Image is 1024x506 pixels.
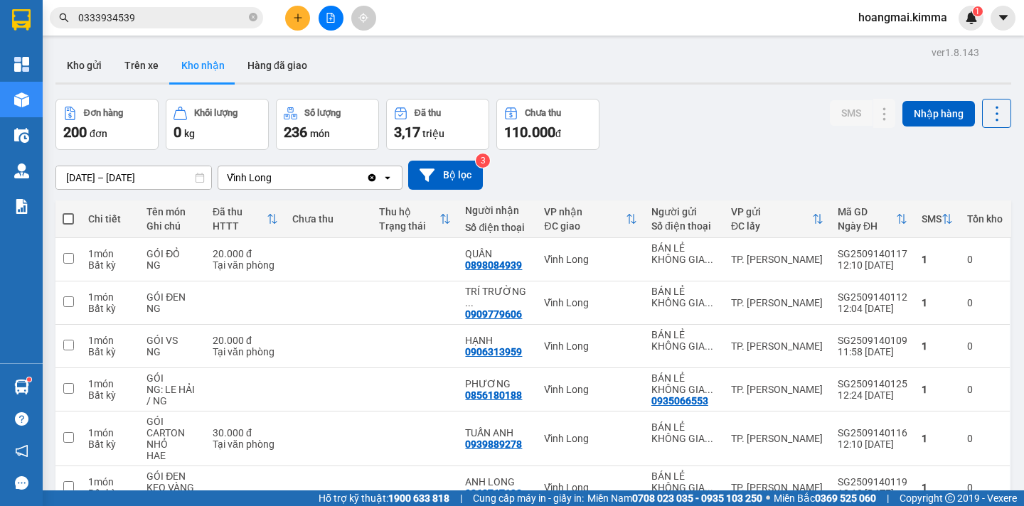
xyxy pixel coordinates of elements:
[544,482,636,493] div: Vĩnh Long
[705,482,713,493] span: ...
[465,389,522,401] div: 0856180188
[326,13,336,23] span: file-add
[146,470,198,493] div: GÓI ĐEN KEO VÀNG
[922,297,953,308] div: 1
[504,124,555,141] span: 110.000
[113,48,170,82] button: Trên xe
[945,493,955,503] span: copyright
[651,286,717,308] div: BÁN LẺ KHÔNG GIAO HOÁ ĐƠN
[379,206,440,217] div: Thu hộ
[838,488,907,499] div: 12:12 [DATE]
[922,384,953,395] div: 1
[174,124,181,141] span: 0
[731,433,823,444] div: TP. [PERSON_NAME]
[14,379,29,394] img: warehouse-icon
[146,416,198,450] div: GÓI CARTON NHỎ
[249,13,257,21] span: close-circle
[651,372,717,395] div: BÁN LẺ KHÔNG GIAO HOÁ ĐƠN
[213,335,278,346] div: 20.000 đ
[88,488,132,499] div: Bất kỳ
[460,490,462,506] span: |
[146,346,198,357] div: NG
[88,259,132,271] div: Bất kỳ
[651,421,717,444] div: BÁN LẺ KHÔNG GIAO HOÁ ĐƠN
[78,10,246,26] input: Tìm tên, số ĐT hoặc mã đơn
[465,427,530,438] div: TUẤN ANH
[146,291,198,303] div: GÓI ĐEN
[838,335,907,346] div: SG2509140109
[206,200,285,238] th: Toggle SortBy
[465,297,474,308] span: ...
[386,99,489,150] button: Đã thu3,17 triệu
[146,335,198,346] div: GÓI VS
[651,220,717,232] div: Số điện thoại
[12,12,82,46] div: Vĩnh Long
[838,303,907,314] div: 12:04 [DATE]
[973,6,983,16] sup: 1
[465,308,522,320] div: 0909779606
[249,11,257,25] span: close-circle
[213,248,278,259] div: 20.000 đ
[372,200,459,238] th: Toggle SortBy
[525,108,561,118] div: Chưa thu
[902,101,975,126] button: Nhập hàng
[84,108,123,118] div: Đơn hàng
[544,206,625,217] div: VP nhận
[213,427,278,438] div: 30.000 đ
[146,248,198,259] div: GÓI ĐỎ
[56,166,211,189] input: Select a date range.
[92,46,206,63] div: CHỊ THỦY
[838,346,907,357] div: 11:58 [DATE]
[544,254,636,265] div: Vĩnh Long
[838,378,907,389] div: SG2509140125
[465,335,530,346] div: HẠNH
[731,297,823,308] div: TP. [PERSON_NAME]
[967,254,1003,265] div: 0
[15,412,28,426] span: question-circle
[310,128,330,139] span: món
[408,161,483,190] button: Bộ lọc
[476,154,490,168] sup: 3
[555,128,561,139] span: đ
[922,482,953,493] div: 1
[351,6,376,31] button: aim
[88,427,132,438] div: 1 món
[731,220,812,232] div: ĐC lấy
[146,450,198,461] div: HAE
[285,6,310,31] button: plus
[651,206,717,217] div: Người gửi
[14,57,29,72] img: dashboard-icon
[12,46,82,114] div: BÁN LẺ KHÔNG GIAO HÓA ĐƠN
[838,427,907,438] div: SG2509140116
[284,124,307,141] span: 236
[965,11,978,24] img: icon-new-feature
[967,297,1003,308] div: 0
[975,6,980,16] span: 1
[473,490,584,506] span: Cung cấp máy in - giấy in:
[379,220,440,232] div: Trạng thái
[587,490,762,506] span: Miền Nam
[276,99,379,150] button: Số lượng236món
[92,12,206,46] div: TP. [PERSON_NAME]
[415,108,441,118] div: Đã thu
[544,220,625,232] div: ĐC giao
[967,482,1003,493] div: 0
[651,329,717,352] div: BÁN LẺ KHÔNG GIAO HOÁ ĐƠN
[838,438,907,450] div: 12:10 [DATE]
[146,372,198,384] div: GÓI
[227,171,272,185] div: Vĩnh Long
[27,377,31,382] sup: 1
[544,384,636,395] div: Vĩnh Long
[170,48,236,82] button: Kho nhận
[838,206,896,217] div: Mã GD
[14,163,29,178] img: warehouse-icon
[319,490,449,506] span: Hỗ trợ kỹ thuật:
[815,492,876,504] strong: 0369 525 060
[12,9,31,31] img: logo-vxr
[166,99,269,150] button: Khối lượng0kg
[194,108,238,118] div: Khối lượng
[292,213,365,225] div: Chưa thu
[382,172,393,183] svg: open
[632,492,762,504] strong: 0708 023 035 - 0935 103 250
[358,13,368,23] span: aim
